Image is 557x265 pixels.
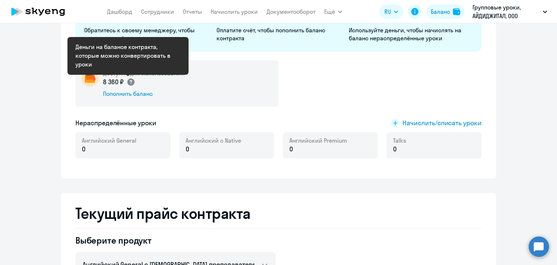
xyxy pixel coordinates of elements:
p: Групповые уроки, АЙДИДЖИТАЛ, ООО [473,3,540,20]
a: Сотрудники [141,8,174,15]
a: Дашборд [107,8,132,15]
span: 0 [289,144,293,154]
span: RU [384,7,391,16]
button: Балансbalance [426,4,465,19]
span: Ещё [324,7,335,16]
span: 0 [186,144,189,154]
span: Talks [393,136,406,144]
img: balance [453,8,460,15]
button: RU [379,4,403,19]
span: 0 [82,144,86,154]
span: Английский с Native [186,136,241,144]
a: Документооборот [267,8,315,15]
p: 8 360 ₽ [103,77,135,87]
a: Отчеты [183,8,202,15]
span: 0 [393,144,397,154]
button: Групповые уроки, АЙДИДЖИТАЛ, ООО [469,3,551,20]
span: Начислить/списать уроки [403,118,482,128]
h5: Нераспределённые уроки [75,118,156,128]
div: Пополнить баланс [103,90,184,98]
h4: Выберите продукт [75,235,276,246]
img: wallet-circle.png [81,69,99,87]
span: Английский General [82,136,136,144]
div: Баланс [431,7,450,16]
p: Оплатите счёт, чтобы пополнить баланс контракта [216,26,340,42]
p: Обратитесь к своему менеджеру, чтобы выставить счёт на оплату [84,26,208,42]
button: Ещё [324,4,342,19]
a: Начислить уроки [211,8,258,15]
div: Деньги на балансе контракта, которые можно конвертировать в уроки [75,42,181,69]
p: Используйте деньги, чтобы начислять на баланс нераспределённые уроки [349,26,473,42]
span: Английский Premium [289,136,347,144]
h2: Текущий прайс контракта [75,205,482,222]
